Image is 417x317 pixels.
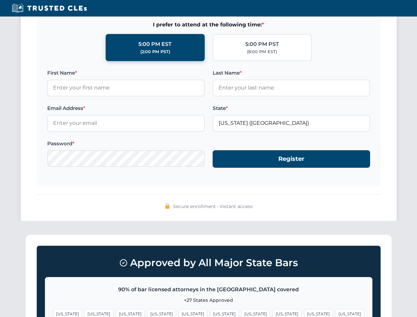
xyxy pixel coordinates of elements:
[138,40,172,49] div: 5:00 PM EST
[245,40,279,49] div: 5:00 PM PST
[213,150,370,168] button: Register
[53,285,364,294] p: 90% of bar licensed attorneys in the [GEOGRAPHIC_DATA] covered
[213,104,370,112] label: State
[47,69,205,77] label: First Name
[165,203,170,209] img: 🔒
[10,3,89,13] img: Trusted CLEs
[45,254,372,272] h3: Approved by All Major State Bars
[47,80,205,96] input: Enter your first name
[140,49,170,55] div: (2:00 PM PST)
[47,20,370,29] span: I prefer to attend at the following time:
[47,115,205,131] input: Enter your email
[213,69,370,77] label: Last Name
[47,140,205,148] label: Password
[213,80,370,96] input: Enter your last name
[47,104,205,112] label: Email Address
[173,203,253,210] span: Secure enrollment • Instant access
[53,297,364,304] p: +27 States Approved
[213,115,370,131] input: Florida (FL)
[247,49,277,55] div: (8:00 PM EST)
